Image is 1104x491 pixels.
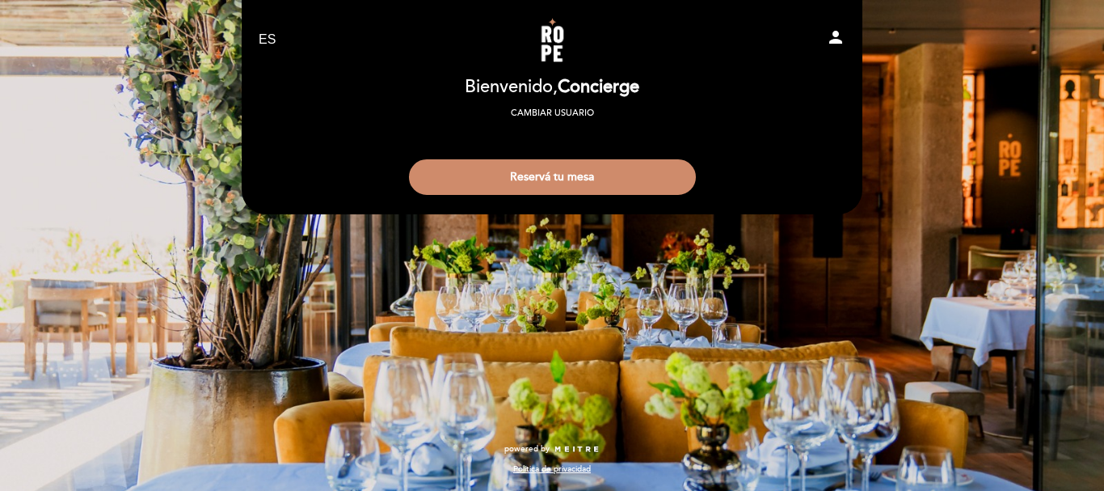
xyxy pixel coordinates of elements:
[504,443,600,455] a: powered by
[465,78,639,97] h2: Bienvenido,
[506,106,599,121] button: Cambiar usuario
[451,18,653,62] a: Rope restaurant
[826,28,845,47] i: person
[558,76,639,98] span: Concierge
[504,443,550,455] span: powered by
[826,28,845,53] button: person
[409,159,696,195] button: Reservá tu mesa
[513,463,591,475] a: Política de privacidad
[554,446,600,454] img: MEITRE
